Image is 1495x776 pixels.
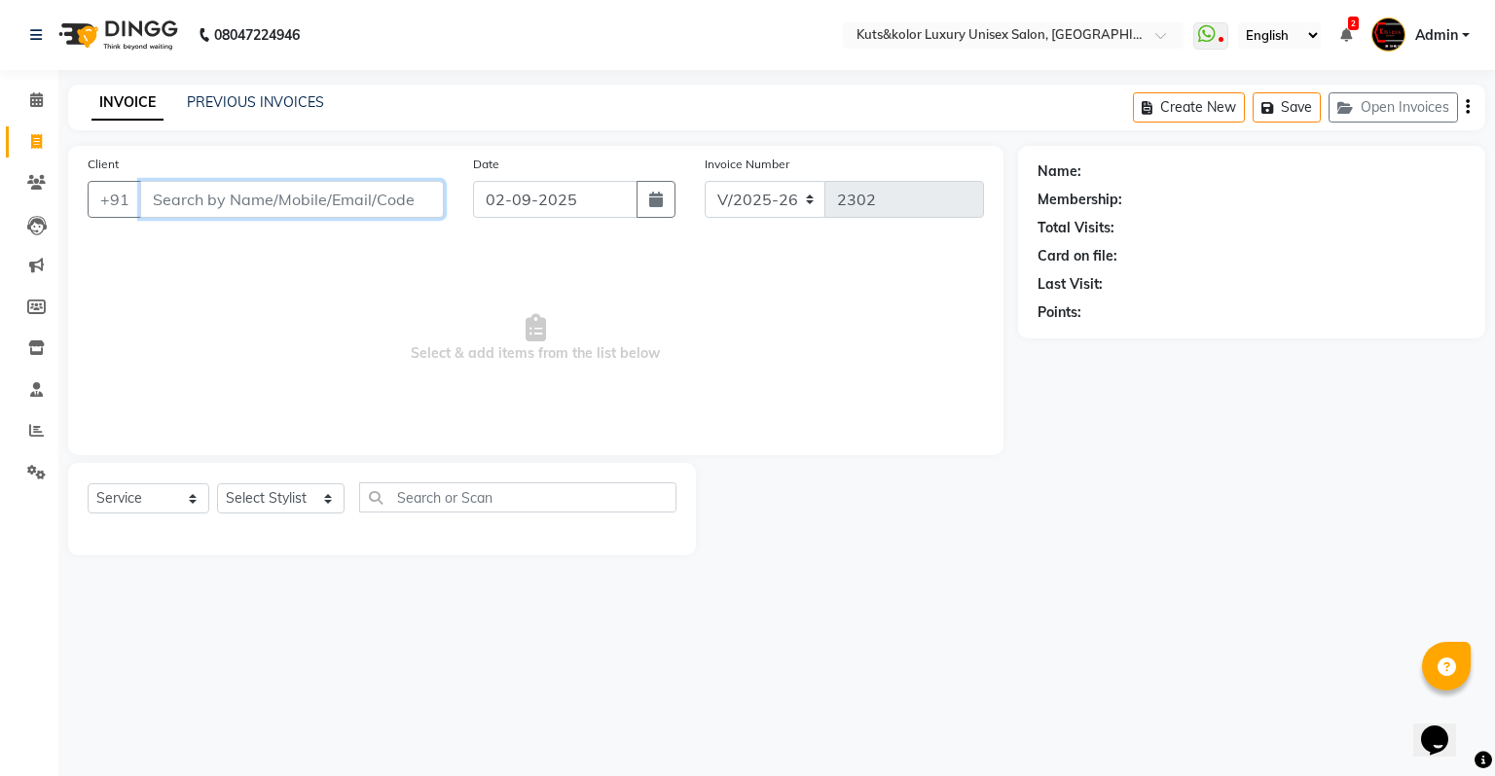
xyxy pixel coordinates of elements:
[1348,17,1359,30] span: 2
[91,86,164,121] a: INVOICE
[705,156,789,173] label: Invoice Number
[140,181,444,218] input: Search by Name/Mobile/Email/Code
[88,181,142,218] button: +91
[1038,302,1081,323] div: Points:
[187,93,324,111] a: PREVIOUS INVOICES
[1415,25,1458,46] span: Admin
[1371,18,1405,52] img: Admin
[473,156,499,173] label: Date
[1038,161,1081,182] div: Name:
[88,241,984,436] span: Select & add items from the list below
[1038,190,1122,210] div: Membership:
[1253,92,1321,123] button: Save
[88,156,119,173] label: Client
[1329,92,1458,123] button: Open Invoices
[1038,218,1114,238] div: Total Visits:
[1038,274,1103,295] div: Last Visit:
[1133,92,1245,123] button: Create New
[1413,698,1476,757] iframe: chat widget
[50,8,183,62] img: logo
[214,8,300,62] b: 08047224946
[1340,26,1352,44] a: 2
[359,482,676,512] input: Search or Scan
[1038,246,1117,266] div: Card on file:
